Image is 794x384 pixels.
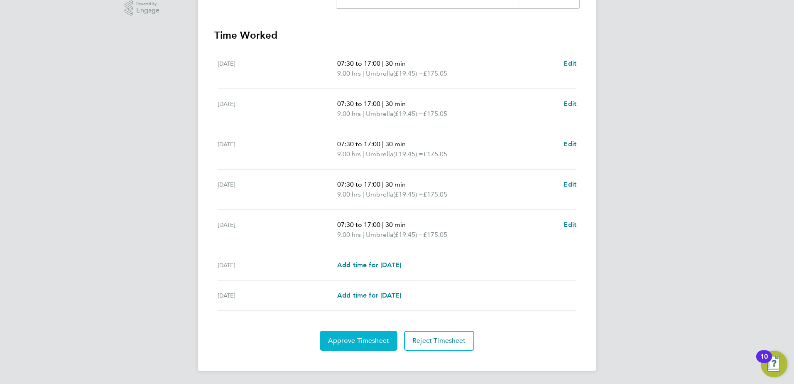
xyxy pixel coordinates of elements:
span: 9.00 hrs [337,190,361,198]
span: | [382,100,384,108]
span: Umbrella [366,190,393,199]
a: Edit [564,59,576,69]
span: Approve Timesheet [328,337,389,345]
span: Edit [564,100,576,108]
span: Engage [136,7,159,14]
a: Add time for [DATE] [337,290,401,300]
a: Edit [564,139,576,149]
span: 30 min [385,100,406,108]
span: 9.00 hrs [337,150,361,158]
span: 30 min [385,140,406,148]
button: Approve Timesheet [320,331,397,351]
span: 9.00 hrs [337,110,361,118]
span: 9.00 hrs [337,231,361,239]
span: 07:30 to 17:00 [337,140,380,148]
div: [DATE] [218,99,337,119]
div: [DATE] [218,139,337,159]
span: Reject Timesheet [412,337,466,345]
a: Add time for [DATE] [337,260,401,270]
span: Edit [564,140,576,148]
span: | [363,69,364,77]
span: £175.05 [423,150,447,158]
span: | [363,110,364,118]
div: [DATE] [218,220,337,240]
span: | [363,190,364,198]
span: | [382,59,384,67]
span: £175.05 [423,69,447,77]
button: Open Resource Center, 10 new notifications [761,351,787,377]
span: Edit [564,180,576,188]
h3: Time Worked [214,29,580,42]
span: | [382,221,384,229]
span: 30 min [385,180,406,188]
span: 07:30 to 17:00 [337,100,380,108]
span: Umbrella [366,230,393,240]
span: Powered by [136,0,159,7]
span: (£19.45) = [393,190,423,198]
span: £175.05 [423,190,447,198]
div: [DATE] [218,290,337,300]
div: [DATE] [218,260,337,270]
a: Edit [564,180,576,190]
span: 07:30 to 17:00 [337,180,380,188]
span: | [363,150,364,158]
span: Umbrella [366,149,393,159]
span: Add time for [DATE] [337,291,401,299]
span: 30 min [385,221,406,229]
span: Add time for [DATE] [337,261,401,269]
span: | [382,140,384,148]
span: 30 min [385,59,406,67]
span: £175.05 [423,110,447,118]
span: £175.05 [423,231,447,239]
span: Edit [564,59,576,67]
span: Umbrella [366,69,393,79]
a: Edit [564,220,576,230]
span: (£19.45) = [393,110,423,118]
span: 07:30 to 17:00 [337,59,380,67]
span: Edit [564,221,576,229]
span: 07:30 to 17:00 [337,221,380,229]
div: [DATE] [218,59,337,79]
span: (£19.45) = [393,69,423,77]
span: 9.00 hrs [337,69,361,77]
span: (£19.45) = [393,150,423,158]
span: (£19.45) = [393,231,423,239]
span: | [382,180,384,188]
span: | [363,231,364,239]
a: Powered byEngage [125,0,160,16]
span: Umbrella [366,109,393,119]
button: Reject Timesheet [404,331,474,351]
div: 10 [760,357,768,367]
div: [DATE] [218,180,337,199]
a: Edit [564,99,576,109]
